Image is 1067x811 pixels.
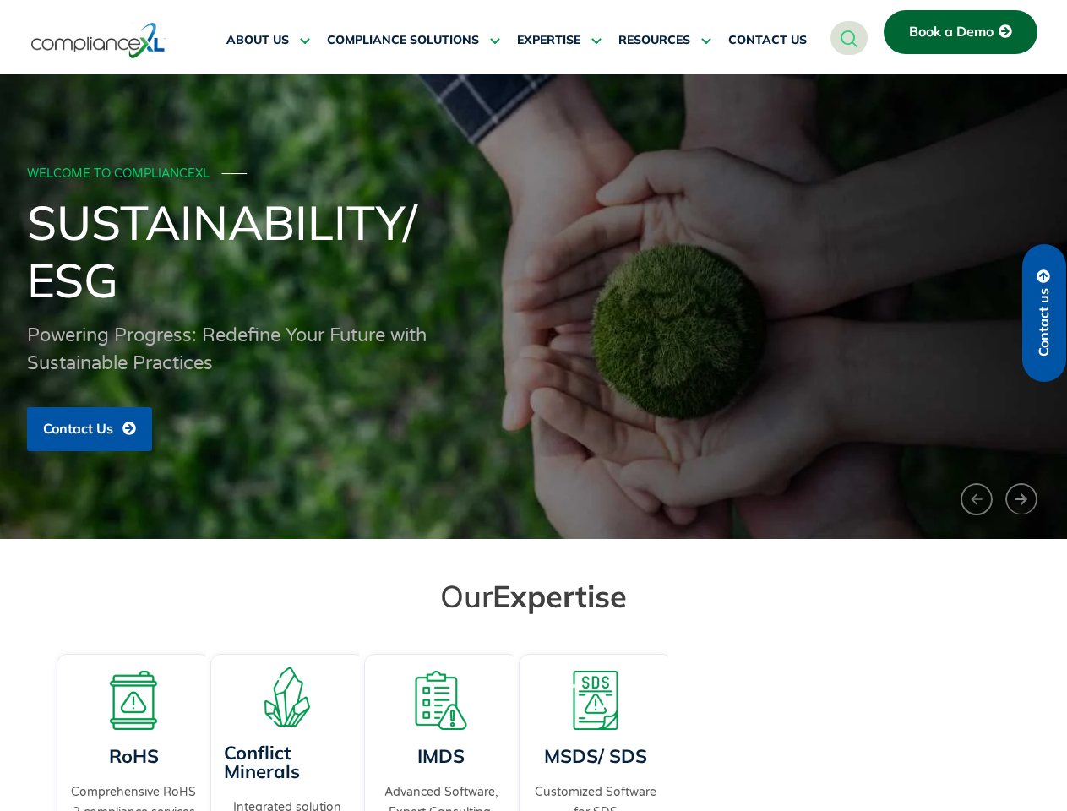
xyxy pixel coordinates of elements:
a: COMPLIANCE SOLUTIONS [327,20,500,61]
a: RoHS [108,744,158,768]
span: Powering Progress: Redefine Your Future with Sustainable Practices [27,324,427,374]
a: Conflict Minerals [224,741,300,783]
img: A list board with a warning [411,671,471,730]
a: Contact us [1022,244,1066,382]
span: COMPLIANCE SOLUTIONS [327,33,479,48]
a: MSDS/ SDS [544,744,647,768]
a: IMDS [417,744,465,768]
img: A board with a warning sign [104,671,163,730]
span: ABOUT US [226,33,289,48]
h1: Sustainability/ ESG [27,193,1041,308]
a: Book a Demo [884,10,1037,54]
span: CONTACT US [728,33,807,48]
span: Expertise [493,577,627,615]
span: Contact us [1037,288,1052,357]
div: WELCOME TO COMPLIANCEXL [27,167,1036,182]
img: A warning board with SDS displaying [566,671,625,730]
a: EXPERTISE [517,20,602,61]
a: RESOURCES [618,20,711,61]
a: navsearch-button [830,21,868,55]
a: CONTACT US [728,20,807,61]
span: RESOURCES [618,33,690,48]
h2: Our [61,577,1007,615]
span: ─── [222,166,248,181]
img: logo-one.svg [31,21,166,60]
span: EXPERTISE [517,33,580,48]
a: ABOUT US [226,20,310,61]
span: Contact Us [43,422,113,437]
a: Contact Us [27,407,152,451]
span: Book a Demo [909,24,994,40]
img: A representation of minerals [258,667,317,727]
